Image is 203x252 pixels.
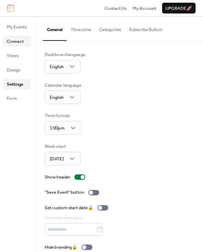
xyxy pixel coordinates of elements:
[3,93,31,104] a: Form
[165,5,192,12] span: Upgrade 🚀
[50,155,64,163] span: [DATE]
[50,62,64,71] span: English
[7,4,14,12] img: logo
[50,124,65,133] span: 1:00pm
[45,143,79,150] div: Week start
[7,81,23,88] span: Settings
[7,24,27,30] span: My Events
[3,21,31,32] a: My Events
[105,5,127,11] a: Contact Us
[7,95,17,102] span: Form
[3,64,31,75] a: Design
[125,16,166,40] button: Subscribe Button
[45,189,84,196] div: "Save Event" button
[7,52,19,59] span: Views
[45,51,85,58] div: Dashboard language
[7,67,20,74] span: Design
[3,50,31,61] a: Views
[3,36,31,47] a: Connect
[7,38,24,45] span: Connect
[162,3,196,13] button: Upgrade🚀
[45,174,70,180] div: Show header
[105,5,127,12] span: Contact Us
[133,5,156,12] span: My Account
[43,16,67,40] button: General
[67,16,95,40] button: Time zone
[3,79,31,89] a: Settings
[45,112,80,119] div: Time format
[45,82,81,89] div: Calendar language
[133,5,156,11] a: My Account
[50,93,64,102] span: English
[95,16,125,40] button: Categories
